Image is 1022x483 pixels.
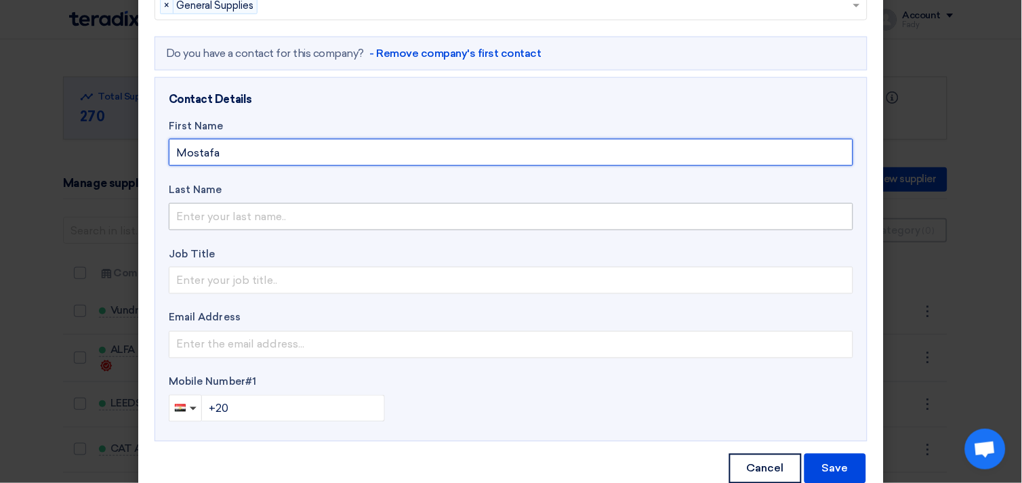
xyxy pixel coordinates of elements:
input: Enter your last name.. [169,203,853,230]
label: Mobile Number #1 [169,375,853,390]
label: First Name [169,119,853,134]
input: Enter your phone number... [202,395,385,422]
div: Do you have a contact for this company? [155,37,867,70]
a: - Remove company's first contact [369,45,541,62]
input: Enter your job title.. [169,267,853,294]
label: Last Name [169,182,853,198]
label: Email Address [169,310,853,326]
input: Enter the email address... [169,331,853,358]
div: Contact Details [169,91,853,108]
input: Enter your first name... [169,139,853,166]
div: Open chat [965,429,1006,469]
label: Job Title [169,247,853,262]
